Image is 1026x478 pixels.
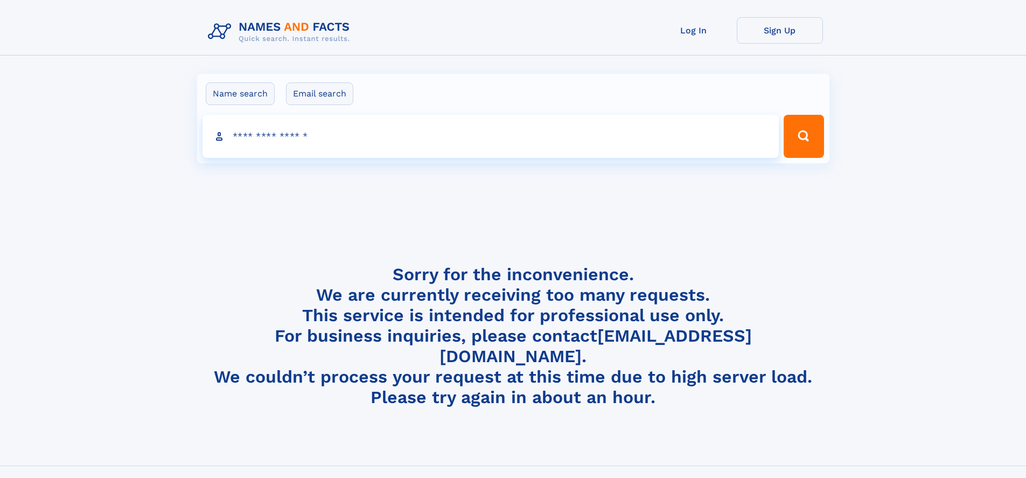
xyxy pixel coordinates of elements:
[204,264,823,408] h4: Sorry for the inconvenience. We are currently receiving too many requests. This service is intend...
[204,17,359,46] img: Logo Names and Facts
[784,115,823,158] button: Search Button
[206,82,275,105] label: Name search
[286,82,353,105] label: Email search
[737,17,823,44] a: Sign Up
[651,17,737,44] a: Log In
[439,325,752,366] a: [EMAIL_ADDRESS][DOMAIN_NAME]
[203,115,779,158] input: search input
